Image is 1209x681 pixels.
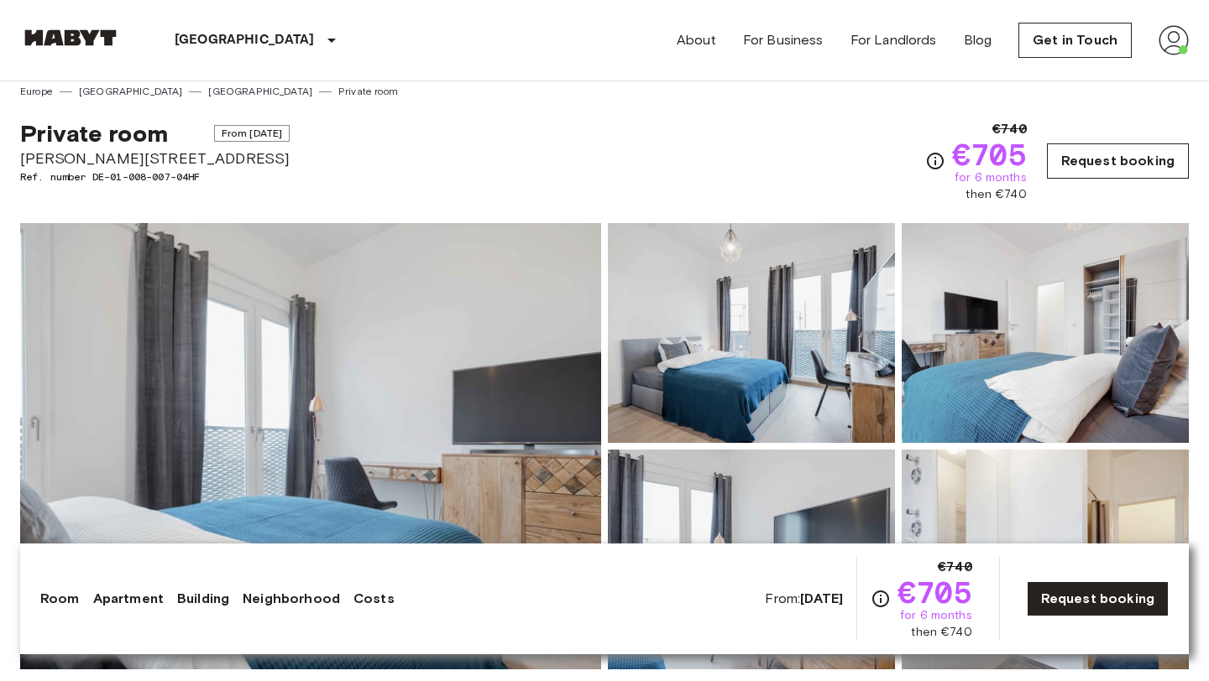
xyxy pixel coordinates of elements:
[79,84,183,99] a: [GEOGRAPHIC_DATA]
[964,30,992,50] a: Blog
[925,151,945,171] svg: Check cost overview for full price breakdown. Please note that discounts apply to new joiners onl...
[1018,23,1132,58] a: Get in Touch
[177,589,229,609] a: Building
[338,84,398,99] a: Private room
[955,169,1027,186] span: for 6 months
[952,139,1027,169] span: €705
[208,84,312,99] a: [GEOGRAPHIC_DATA]
[608,450,895,669] img: Picture of unit DE-01-008-007-04HF
[992,119,1027,139] span: €740
[1047,143,1189,179] a: Request booking
[898,577,972,607] span: €705
[900,607,972,624] span: for 6 months
[938,557,972,577] span: €740
[677,30,716,50] a: About
[1027,581,1169,616] a: Request booking
[20,223,601,669] img: Marketing picture of unit DE-01-008-007-04HF
[353,589,395,609] a: Costs
[902,223,1189,443] img: Picture of unit DE-01-008-007-04HF
[608,223,895,443] img: Picture of unit DE-01-008-007-04HF
[743,30,824,50] a: For Business
[20,84,53,99] a: Europe
[20,148,290,169] span: [PERSON_NAME][STREET_ADDRESS]
[850,30,937,50] a: For Landlords
[40,589,80,609] a: Room
[800,590,843,606] b: [DATE]
[871,589,891,609] svg: Check cost overview for full price breakdown. Please note that discounts apply to new joiners onl...
[20,119,168,148] span: Private room
[911,624,971,641] span: then €740
[214,125,290,142] span: From [DATE]
[765,590,843,608] span: From:
[20,169,290,185] span: Ref. number DE-01-008-007-04HF
[243,589,340,609] a: Neighborhood
[966,186,1026,203] span: then €740
[1159,25,1189,55] img: avatar
[902,450,1189,669] img: Picture of unit DE-01-008-007-04HF
[20,29,121,46] img: Habyt
[175,30,315,50] p: [GEOGRAPHIC_DATA]
[93,589,164,609] a: Apartment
